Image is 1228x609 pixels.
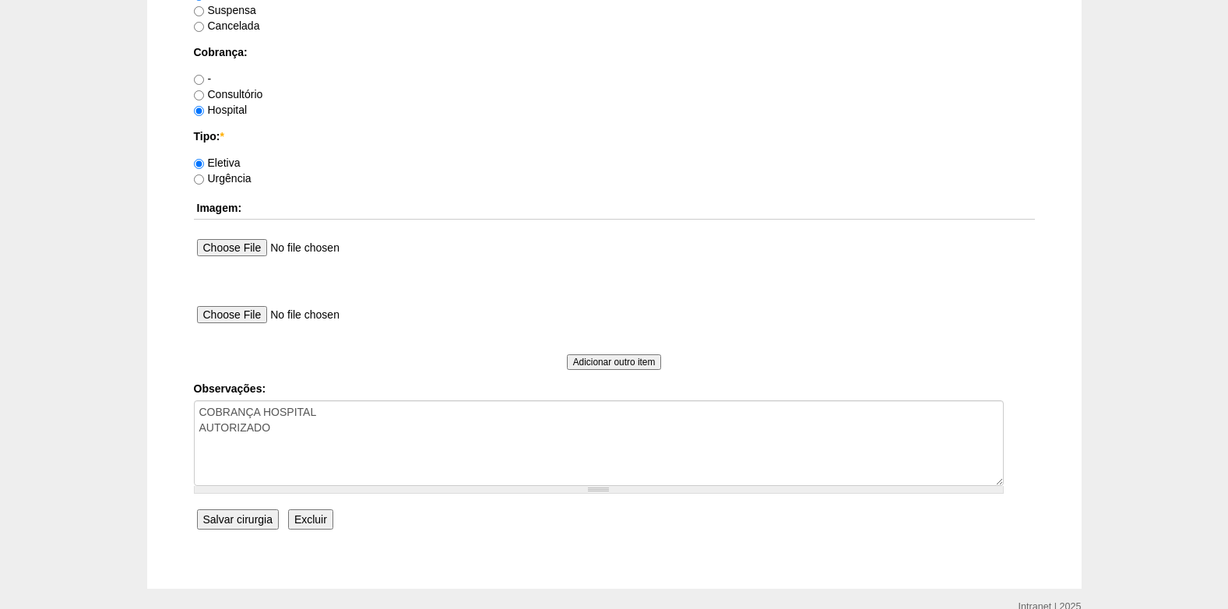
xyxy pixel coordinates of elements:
[194,90,204,100] input: Consultório
[194,19,260,32] label: Cancelada
[194,106,204,116] input: Hospital
[288,509,333,530] input: Excluir
[194,75,204,85] input: -
[194,72,212,85] label: -
[194,22,204,32] input: Cancelada
[194,172,252,185] label: Urgência
[194,197,1035,220] th: Imagem:
[194,381,1035,396] label: Observações:
[194,4,256,16] label: Suspensa
[194,44,1035,60] label: Cobrança:
[194,104,248,116] label: Hospital
[194,174,204,185] input: Urgência
[194,157,241,169] label: Eletiva
[220,130,223,143] span: Este campo é obrigatório.
[567,354,662,370] input: Adicionar outro item
[194,6,204,16] input: Suspensa
[194,88,263,100] label: Consultório
[197,509,279,530] input: Salvar cirurgia
[194,128,1035,144] label: Tipo:
[194,159,204,169] input: Eletiva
